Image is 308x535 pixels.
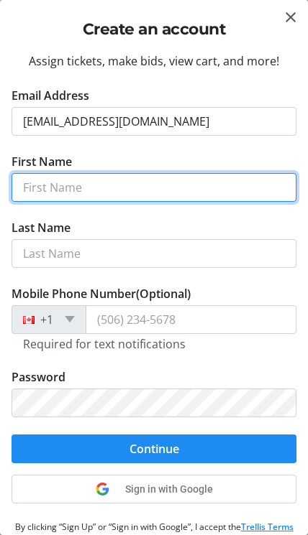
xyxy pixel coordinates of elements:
[23,337,186,351] tr-hint: Required for text notifications
[12,52,296,70] div: Assign tickets, make bids, view cart, and more!
[12,107,296,136] input: Email Address
[12,17,296,41] h2: Create an account
[12,87,89,104] label: Email Address
[86,305,296,334] input: (506) 234-5678
[12,368,65,386] label: Password
[12,239,296,268] input: Last Name
[12,219,71,236] label: Last Name
[12,153,72,170] label: First Name
[12,475,296,503] button: Sign in with Google
[12,285,191,302] label: Mobile Phone Number (Optional)
[12,173,296,202] input: First Name
[130,440,179,457] span: Continue
[12,434,296,463] button: Continue
[282,9,299,26] button: Close
[125,483,213,495] span: Sign in with Google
